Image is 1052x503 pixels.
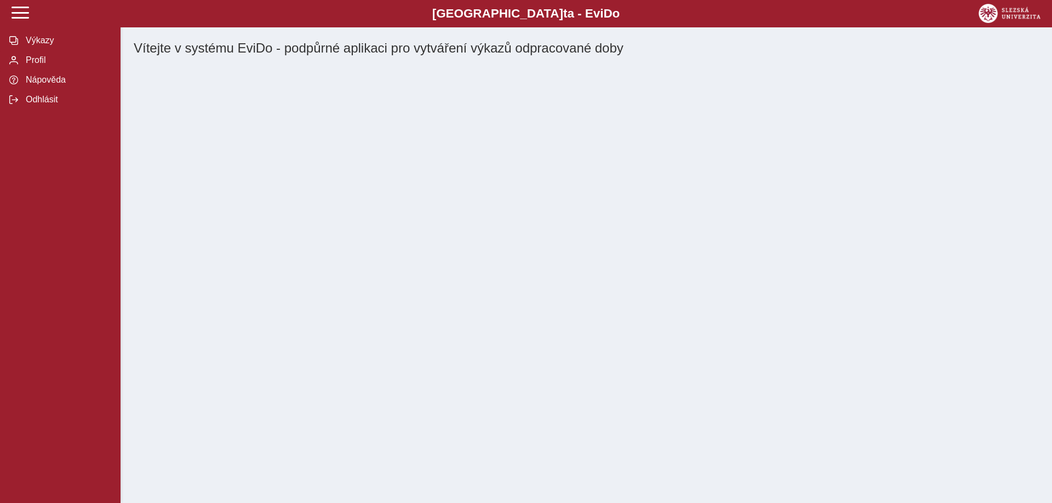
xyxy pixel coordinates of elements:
h1: Vítejte v systému EviDo - podpůrné aplikaci pro vytváření výkazů odpracované doby [134,41,1039,56]
span: Výkazy [22,36,111,45]
span: Nápověda [22,75,111,85]
span: Odhlásit [22,95,111,105]
span: o [613,7,620,20]
span: D [603,7,612,20]
img: logo_web_su.png [979,4,1040,23]
span: t [563,7,567,20]
span: Profil [22,55,111,65]
b: [GEOGRAPHIC_DATA] a - Evi [33,7,1019,21]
